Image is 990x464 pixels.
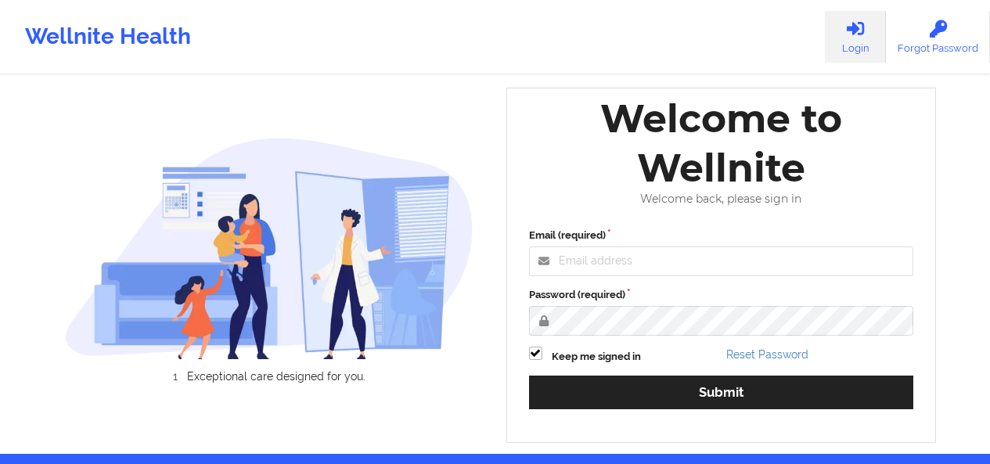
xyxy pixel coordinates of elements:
[529,376,914,409] button: Submit
[529,287,914,303] label: Password (required)
[65,137,473,359] img: wellnite-auth-hero_200.c722682e.png
[726,348,808,361] a: Reset Password
[518,192,925,206] div: Welcome back, please sign in
[529,246,914,276] input: Email address
[825,11,886,63] a: Login
[552,349,641,365] label: Keep me signed in
[518,94,925,192] div: Welcome to Wellnite
[79,370,473,383] li: Exceptional care designed for you.
[529,228,914,243] label: Email (required)
[886,11,990,63] a: Forgot Password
